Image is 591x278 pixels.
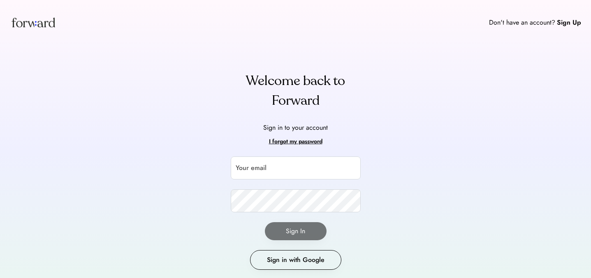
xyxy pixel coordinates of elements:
div: Welcome back to Forward [231,71,361,110]
button: Sign In [265,222,327,240]
div: Don't have an account? [489,18,555,28]
div: Sign in to your account [263,123,328,133]
button: Sign in with Google [250,250,341,270]
img: Forward logo [10,10,57,35]
div: I forgot my password [269,137,322,147]
div: Sign Up [557,18,581,28]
